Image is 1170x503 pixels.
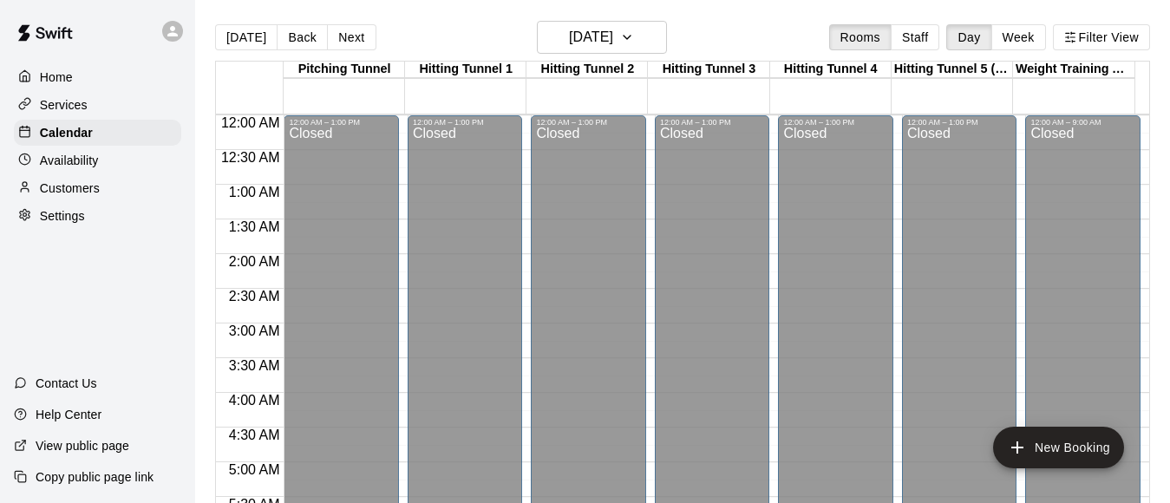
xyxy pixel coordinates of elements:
[36,406,101,423] p: Help Center
[1013,62,1134,78] div: Weight Training Area
[284,62,405,78] div: Pitching Tunnel
[991,24,1046,50] button: Week
[14,92,181,118] a: Services
[660,118,765,127] div: 12:00 AM – 1:00 PM
[413,118,518,127] div: 12:00 AM – 1:00 PM
[14,120,181,146] a: Calendar
[225,323,284,338] span: 3:00 AM
[225,428,284,442] span: 4:30 AM
[14,147,181,173] a: Availability
[277,24,328,50] button: Back
[14,203,181,229] a: Settings
[36,375,97,392] p: Contact Us
[327,24,376,50] button: Next
[14,175,181,201] a: Customers
[225,254,284,269] span: 2:00 AM
[892,62,1013,78] div: Hitting Tunnel 5 (Hit Trax)
[225,393,284,408] span: 4:00 AM
[648,62,769,78] div: Hitting Tunnel 3
[526,62,648,78] div: Hitting Tunnel 2
[40,124,93,141] p: Calendar
[829,24,892,50] button: Rooms
[40,96,88,114] p: Services
[36,468,154,486] p: Copy public page link
[405,62,526,78] div: Hitting Tunnel 1
[225,462,284,477] span: 5:00 AM
[1053,24,1150,50] button: Filter View
[783,118,888,127] div: 12:00 AM – 1:00 PM
[993,427,1124,468] button: add
[36,437,129,454] p: View public page
[225,358,284,373] span: 3:30 AM
[40,152,99,169] p: Availability
[40,69,73,86] p: Home
[289,118,394,127] div: 12:00 AM – 1:00 PM
[225,185,284,199] span: 1:00 AM
[14,64,181,90] a: Home
[40,207,85,225] p: Settings
[537,21,667,54] button: [DATE]
[907,118,1012,127] div: 12:00 AM – 1:00 PM
[225,289,284,304] span: 2:30 AM
[225,219,284,234] span: 1:30 AM
[40,180,100,197] p: Customers
[215,24,278,50] button: [DATE]
[1030,118,1135,127] div: 12:00 AM – 9:00 AM
[217,115,284,130] span: 12:00 AM
[770,62,892,78] div: Hitting Tunnel 4
[946,24,991,50] button: Day
[217,150,284,165] span: 12:30 AM
[891,24,940,50] button: Staff
[569,25,613,49] h6: [DATE]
